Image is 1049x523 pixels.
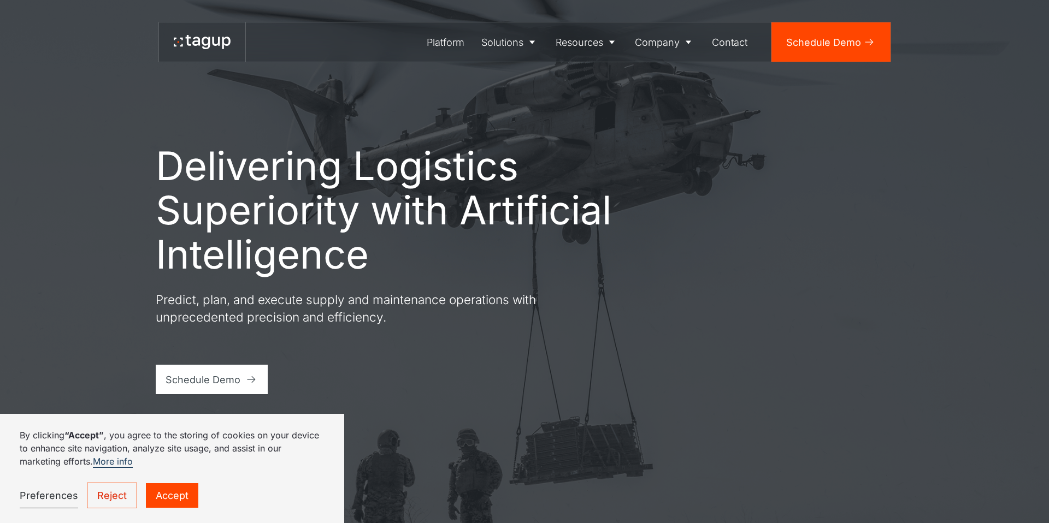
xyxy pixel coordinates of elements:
[635,35,680,50] div: Company
[556,35,603,50] div: Resources
[427,35,464,50] div: Platform
[786,35,861,50] div: Schedule Demo
[418,22,473,62] a: Platform
[20,429,325,468] p: By clicking , you agree to the storing of cookies on your device to enhance site navigation, anal...
[156,365,268,394] a: Schedule Demo
[156,144,615,276] h1: Delivering Logistics Superiority with Artificial Intelligence
[93,456,133,468] a: More info
[87,483,137,508] a: Reject
[20,483,78,508] a: Preferences
[166,372,240,387] div: Schedule Demo
[712,35,747,50] div: Contact
[547,22,627,62] a: Resources
[146,483,198,508] a: Accept
[156,291,549,325] p: Predict, plan, and execute supply and maintenance operations with unprecedented precision and eff...
[703,22,756,62] a: Contact
[771,22,891,62] a: Schedule Demo
[473,22,547,62] a: Solutions
[481,35,523,50] div: Solutions
[627,22,704,62] a: Company
[64,430,104,441] strong: “Accept”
